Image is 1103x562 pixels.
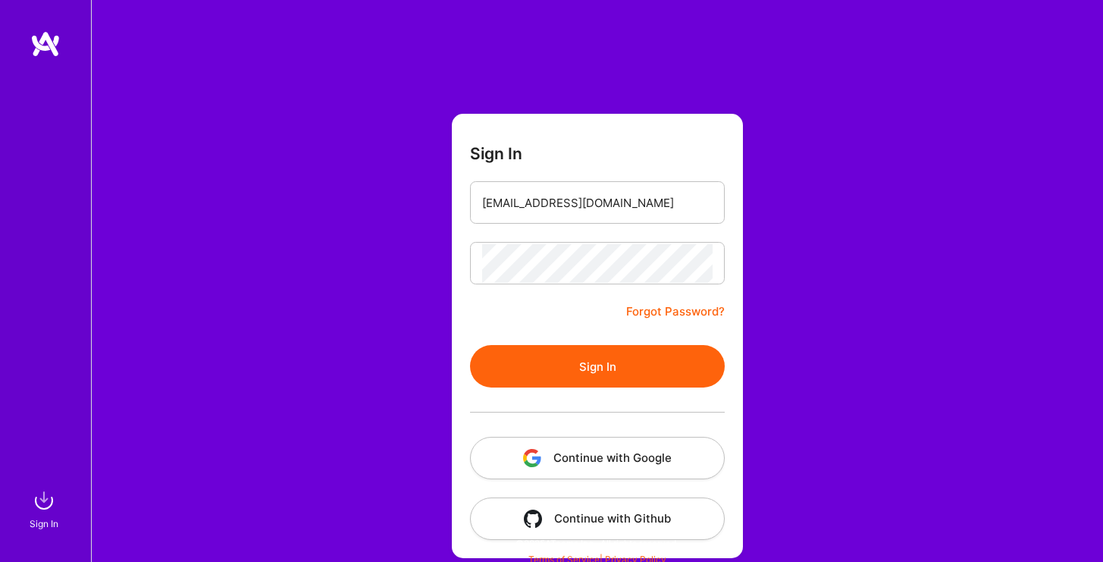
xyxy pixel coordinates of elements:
[482,184,713,222] input: Email...
[626,303,725,321] a: Forgot Password?
[470,144,522,163] h3: Sign In
[524,510,542,528] img: icon
[470,437,725,479] button: Continue with Google
[470,345,725,388] button: Sign In
[470,498,725,540] button: Continue with Github
[30,516,58,532] div: Sign In
[29,485,59,516] img: sign in
[523,449,541,467] img: icon
[30,30,61,58] img: logo
[32,485,59,532] a: sign inSign In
